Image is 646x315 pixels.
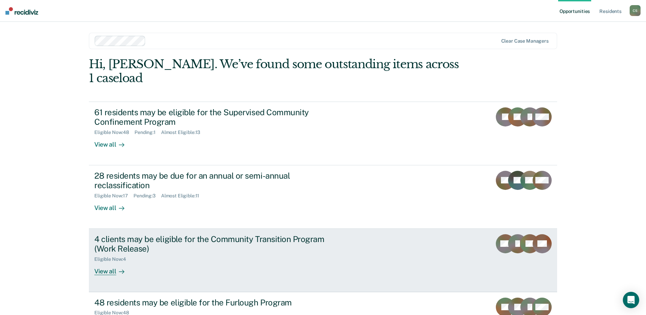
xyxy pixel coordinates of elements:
[94,135,132,149] div: View all
[501,38,549,44] div: Clear case managers
[94,256,131,262] div: Eligible Now : 4
[94,298,333,307] div: 48 residents may be eligible for the Furlough Program
[94,130,135,135] div: Eligible Now : 48
[161,130,206,135] div: Almost Eligible : 13
[94,171,333,191] div: 28 residents may be due for an annual or semi-annual reclassification
[89,165,557,229] a: 28 residents may be due for an annual or semi-annual reclassificationEligible Now:17Pending:3Almo...
[630,5,641,16] button: CS
[135,130,161,135] div: Pending : 1
[94,234,333,254] div: 4 clients may be eligible for the Community Transition Program (Work Release)
[161,193,205,199] div: Almost Eligible : 11
[94,193,133,199] div: Eligible Now : 17
[630,5,641,16] div: C S
[94,107,333,127] div: 61 residents may be eligible for the Supervised Community Confinement Program
[623,292,639,308] div: Open Intercom Messenger
[89,102,557,165] a: 61 residents may be eligible for the Supervised Community Confinement ProgramEligible Now:48Pendi...
[94,262,132,275] div: View all
[89,229,557,292] a: 4 clients may be eligible for the Community Transition Program (Work Release)Eligible Now:4View all
[5,7,38,15] img: Recidiviz
[94,199,132,212] div: View all
[89,57,463,85] div: Hi, [PERSON_NAME]. We’ve found some outstanding items across 1 caseload
[133,193,161,199] div: Pending : 3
